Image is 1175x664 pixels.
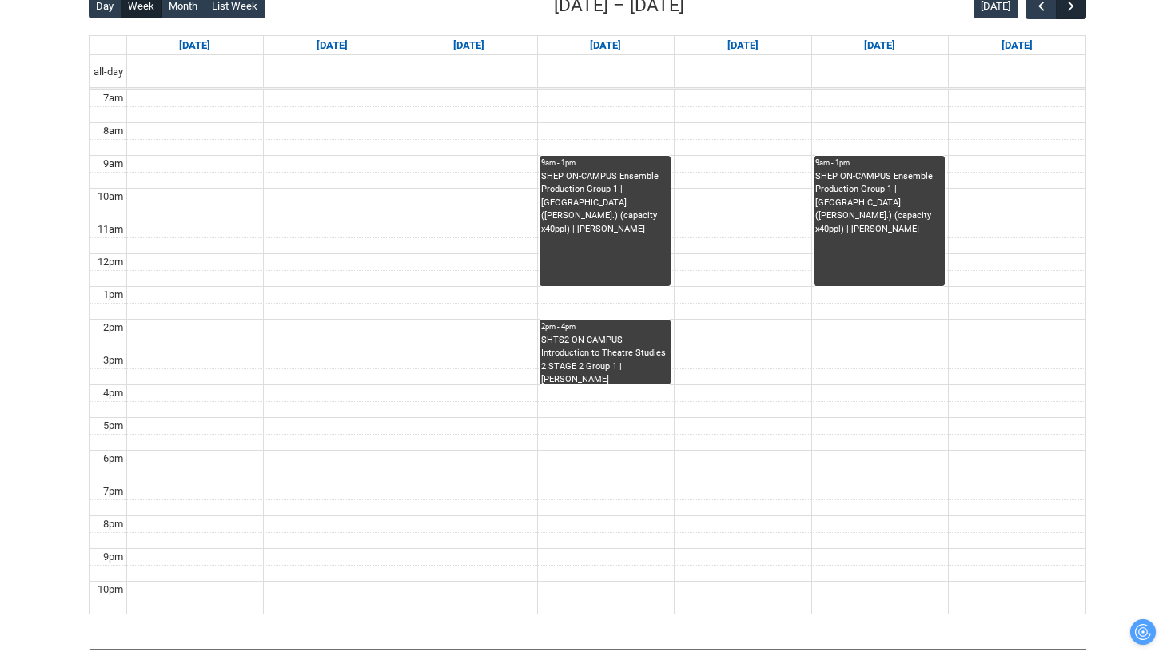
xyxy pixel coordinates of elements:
div: 8am [100,123,126,139]
a: Go to September 14, 2025 [176,36,213,55]
div: 10pm [94,582,126,598]
a: Go to September 16, 2025 [450,36,488,55]
div: 2pm [100,320,126,336]
div: 11am [94,221,126,237]
div: 5pm [100,418,126,434]
div: 12pm [94,254,126,270]
a: Go to September 20, 2025 [998,36,1036,55]
a: Go to September 19, 2025 [861,36,898,55]
div: 10am [94,189,126,205]
div: 8pm [100,516,126,532]
div: 9am - 1pm [815,157,943,169]
a: Go to September 17, 2025 [587,36,624,55]
a: Go to September 15, 2025 [313,36,351,55]
div: 3pm [100,352,126,368]
div: 9am [100,156,126,172]
div: 4pm [100,385,126,401]
div: SHEP ON-CAMPUS Ensemble Production Group 1 | [GEOGRAPHIC_DATA] ([PERSON_NAME].) (capacity x40ppl)... [815,170,943,237]
img: REDU_GREY_LINE [89,640,1086,657]
span: all-day [90,64,126,80]
div: 2pm - 4pm [541,321,669,332]
div: 7pm [100,483,126,499]
div: SHTS2 ON-CAMPUS Introduction to Theatre Studies 2 STAGE 2 Group 1 | [PERSON_NAME] ([PERSON_NAME][... [541,334,669,384]
div: 7am [100,90,126,106]
div: 9am - 1pm [541,157,669,169]
div: 6pm [100,451,126,467]
div: 9pm [100,549,126,565]
div: 1pm [100,287,126,303]
div: SHEP ON-CAMPUS Ensemble Production Group 1 | [GEOGRAPHIC_DATA] ([PERSON_NAME].) (capacity x40ppl)... [541,170,669,237]
a: Go to September 18, 2025 [724,36,762,55]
